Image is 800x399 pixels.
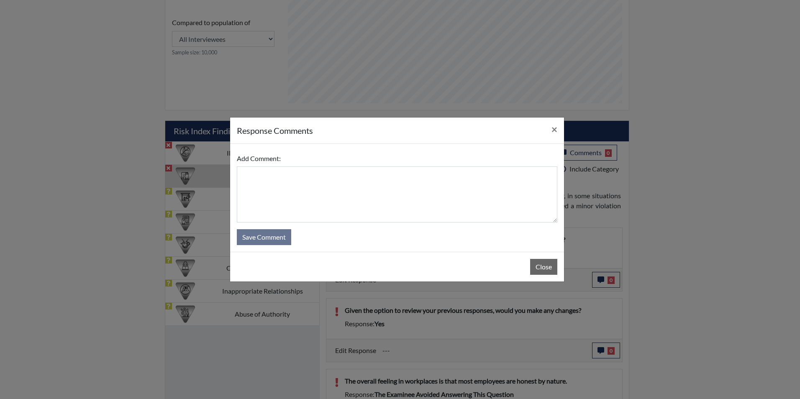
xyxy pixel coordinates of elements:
[530,259,557,275] button: Close
[237,151,281,166] label: Add Comment:
[545,118,564,141] button: Close
[237,229,291,245] button: Save Comment
[237,124,313,137] h5: response Comments
[551,123,557,135] span: ×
